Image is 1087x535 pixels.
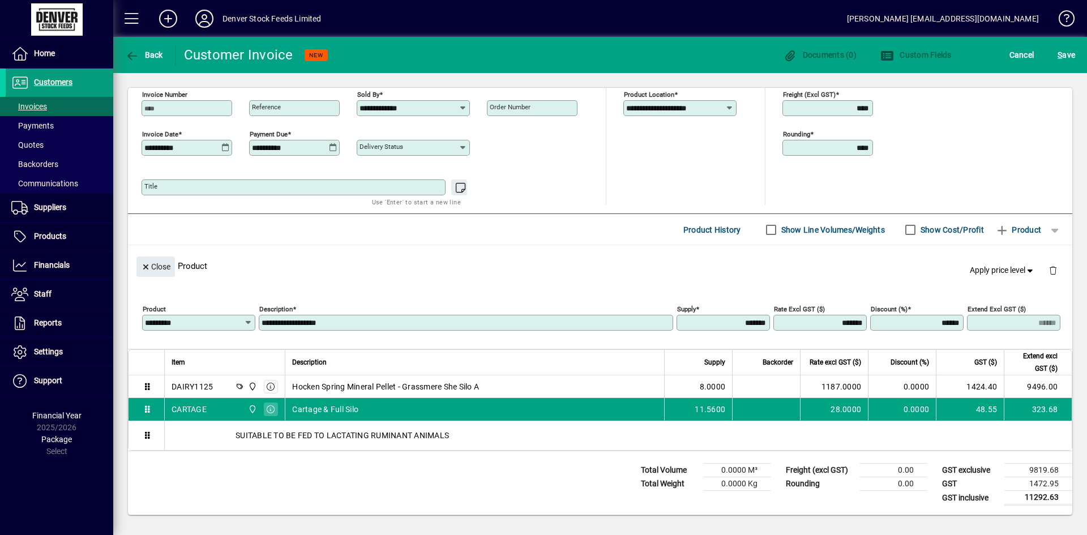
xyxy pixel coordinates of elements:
[1039,265,1067,275] app-page-header-button: Delete
[34,232,66,241] span: Products
[309,52,323,59] span: NEW
[125,50,163,59] span: Back
[1011,350,1058,375] span: Extend excl GST ($)
[6,280,113,309] a: Staff
[172,404,207,415] div: CARTAGE
[703,477,771,491] td: 0.0000 Kg
[1058,46,1075,64] span: ave
[144,182,157,190] mat-label: Title
[1009,46,1034,64] span: Cancel
[1058,50,1062,59] span: S
[245,403,258,416] span: DENVER STOCKFEEDS LTD
[783,91,836,99] mat-label: Freight (excl GST)
[128,245,1072,286] div: Product
[172,356,185,369] span: Item
[1039,256,1067,284] button: Delete
[1004,477,1072,491] td: 1472.95
[871,305,908,313] mat-label: Discount (%)
[360,143,403,151] mat-label: Delivery status
[136,256,175,277] button: Close
[807,404,861,415] div: 28.0000
[34,376,62,385] span: Support
[995,221,1041,239] span: Product
[677,305,696,313] mat-label: Supply
[810,356,861,369] span: Rate excl GST ($)
[970,264,1035,276] span: Apply price level
[780,477,859,491] td: Rounding
[783,130,810,138] mat-label: Rounding
[6,251,113,280] a: Financials
[990,220,1047,240] button: Product
[292,404,358,415] span: Cartage & Full Silo
[859,464,927,477] td: 0.00
[222,10,322,28] div: Denver Stock Feeds Limited
[113,45,176,65] app-page-header-button: Back
[859,477,927,491] td: 0.00
[918,224,984,236] label: Show Cost/Profit
[6,174,113,193] a: Communications
[292,381,479,392] span: Hocken Spring Mineral Pellet - Grassmere She Silo A
[6,135,113,155] a: Quotes
[259,305,293,313] mat-label: Description
[34,318,62,327] span: Reports
[34,203,66,212] span: Suppliers
[292,356,327,369] span: Description
[11,121,54,130] span: Payments
[6,309,113,337] a: Reports
[763,356,793,369] span: Backorder
[250,130,288,138] mat-label: Payment due
[11,179,78,188] span: Communications
[6,222,113,251] a: Products
[780,464,859,477] td: Freight (excl GST)
[141,258,170,276] span: Close
[490,103,530,111] mat-label: Order number
[807,381,861,392] div: 1187.0000
[880,50,952,59] span: Custom Fields
[1004,491,1072,505] td: 11292.63
[134,261,178,271] app-page-header-button: Close
[34,78,72,87] span: Customers
[32,411,82,420] span: Financial Year
[779,224,885,236] label: Show Line Volumes/Weights
[635,477,703,491] td: Total Weight
[34,347,63,356] span: Settings
[372,195,461,208] mat-hint: Use 'Enter' to start a new line
[252,103,281,111] mat-label: Reference
[679,220,746,240] button: Product History
[165,421,1072,450] div: SUITABLE TO BE FED TO LACTATING RUMINANT ANIMALS
[150,8,186,29] button: Add
[936,464,1004,477] td: GST exclusive
[868,375,936,398] td: 0.0000
[700,381,726,392] span: 8.0000
[1004,375,1072,398] td: 9496.00
[11,140,44,149] span: Quotes
[847,10,1039,28] div: [PERSON_NAME] [EMAIL_ADDRESS][DOMAIN_NAME]
[891,356,929,369] span: Discount (%)
[683,221,741,239] span: Product History
[1004,464,1072,477] td: 9819.68
[703,464,771,477] td: 0.0000 M³
[868,398,936,421] td: 0.0000
[6,155,113,174] a: Backorders
[41,435,72,444] span: Package
[34,260,70,269] span: Financials
[34,289,52,298] span: Staff
[936,375,1004,398] td: 1424.40
[965,260,1040,281] button: Apply price level
[357,91,379,99] mat-label: Sold by
[974,356,997,369] span: GST ($)
[624,91,674,99] mat-label: Product location
[6,194,113,222] a: Suppliers
[34,49,55,58] span: Home
[1004,398,1072,421] td: 323.68
[184,46,293,64] div: Customer Invoice
[122,45,166,65] button: Back
[186,8,222,29] button: Profile
[780,45,859,65] button: Documents (0)
[704,356,725,369] span: Supply
[1055,45,1078,65] button: Save
[142,91,187,99] mat-label: Invoice number
[783,50,857,59] span: Documents (0)
[6,40,113,68] a: Home
[936,398,1004,421] td: 48.55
